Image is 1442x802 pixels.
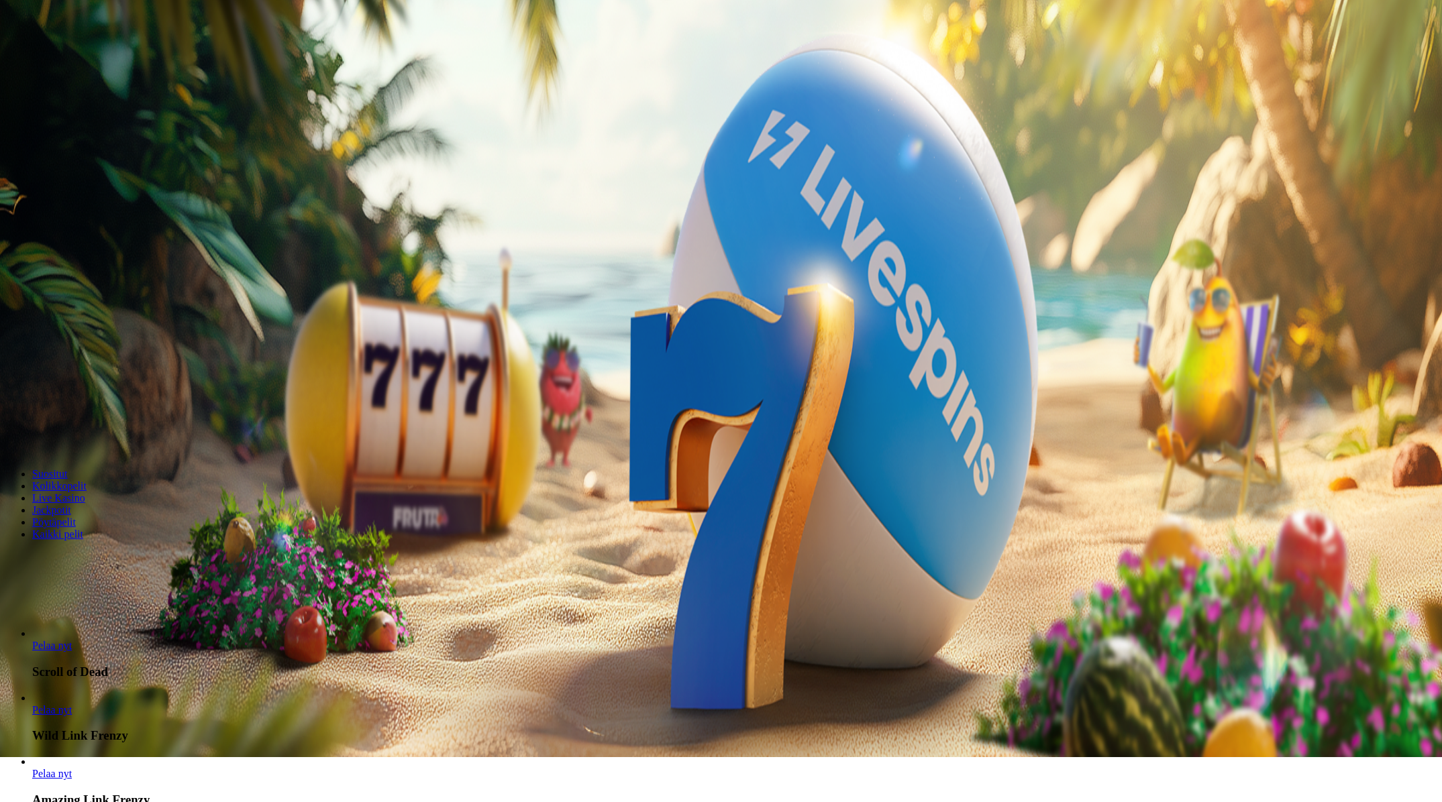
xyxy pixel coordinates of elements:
[32,704,72,715] span: Pelaa nyt
[5,445,1437,565] header: Lobby
[32,768,72,779] a: Amazing Link Frenzy
[32,480,87,492] a: Kolikkopelit
[32,665,1437,679] h3: Scroll of Dead
[32,640,72,651] span: Pelaa nyt
[32,692,1437,744] article: Wild Link Frenzy
[32,516,76,528] a: Pöytäpelit
[32,468,67,479] a: Suositut
[32,628,1437,679] article: Scroll of Dead
[32,640,72,651] a: Scroll of Dead
[32,704,72,715] a: Wild Link Frenzy
[32,728,1437,743] h3: Wild Link Frenzy
[32,768,72,779] span: Pelaa nyt
[32,492,85,504] a: Live Kasino
[32,528,83,540] a: Kaikki pelit
[32,504,71,516] a: Jackpotit
[5,445,1437,540] nav: Lobby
